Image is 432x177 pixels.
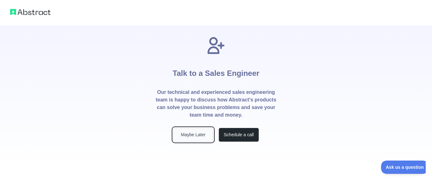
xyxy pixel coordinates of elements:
[173,128,213,142] button: Maybe Later
[219,128,259,142] button: Schedule a call
[381,161,426,174] iframe: Toggle Customer Support
[155,88,277,119] p: Our technical and experienced sales engineering team is happy to discuss how Abstract's products ...
[173,56,259,88] h1: Talk to a Sales Engineer
[10,8,51,16] img: Abstract logo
